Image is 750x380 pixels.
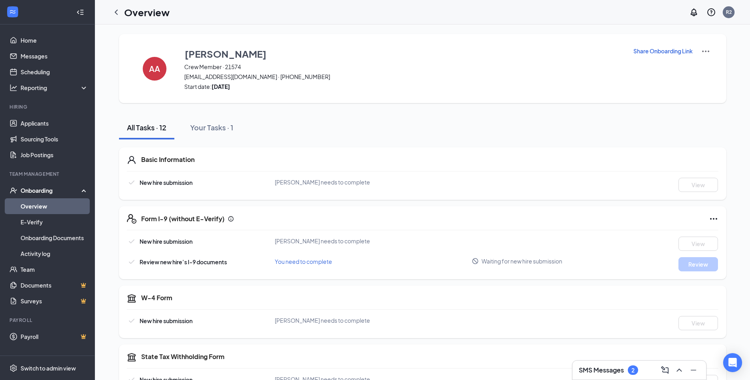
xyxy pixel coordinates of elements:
button: ComposeMessage [659,364,671,376]
a: Sourcing Tools [21,131,88,147]
a: Team [21,261,88,277]
h1: Overview [124,6,170,19]
svg: FormI9EVerifyIcon [127,214,136,224]
span: Waiting for new hire submission [482,257,562,265]
div: Your Tasks · 1 [190,122,233,132]
svg: Info [228,216,234,222]
svg: TaxGovernmentIcon [127,352,136,362]
a: Scheduling [21,64,88,80]
span: You need to complete [275,258,332,265]
a: Overview [21,198,88,214]
span: [PERSON_NAME] needs to complete [275,237,370,245]
button: View [678,316,718,330]
div: All Tasks · 12 [127,122,166,132]
div: Hiring [9,103,87,110]
a: Applicants [21,115,88,131]
a: Messages [21,48,88,64]
button: Share Onboarding Link [633,47,693,55]
span: [PERSON_NAME] needs to complete [275,179,370,186]
div: Open Intercom Messenger [723,353,742,372]
svg: ChevronUp [674,365,684,375]
div: Team Management [9,171,87,177]
h5: W-4 Form [141,293,172,302]
button: Review [678,257,718,271]
div: Reporting [21,84,89,92]
h4: AA [149,66,160,71]
svg: ChevronLeft [111,8,121,17]
a: SurveysCrown [21,293,88,309]
h5: State Tax Withholding Form [141,352,225,361]
button: [PERSON_NAME] [184,47,623,61]
svg: QuestionInfo [707,8,716,17]
svg: Ellipses [709,214,718,224]
svg: Notifications [689,8,699,17]
a: PayrollCrown [21,329,88,344]
div: Payroll [9,317,87,324]
button: ChevronUp [673,364,686,376]
button: Minimize [687,364,700,376]
svg: Analysis [9,84,17,92]
svg: Collapse [76,8,84,16]
span: [PERSON_NAME] needs to complete [275,317,370,324]
p: Share Onboarding Link [633,47,693,55]
button: View [678,237,718,251]
h3: [PERSON_NAME] [185,47,266,60]
svg: ComposeMessage [660,365,670,375]
button: AA [135,47,174,90]
span: Start date: [184,83,623,90]
h5: Basic Information [141,155,195,164]
svg: Checkmark [127,316,136,325]
a: DocumentsCrown [21,277,88,293]
svg: Checkmark [127,257,136,267]
svg: Minimize [689,365,698,375]
a: Job Postings [21,147,88,163]
svg: WorkstreamLogo [9,8,17,16]
svg: Blocked [472,258,479,265]
div: Onboarding [21,186,81,194]
h3: SMS Messages [579,366,624,374]
a: E-Verify [21,214,88,230]
h5: Form I-9 (without E-Verify) [141,214,225,223]
div: Switch to admin view [21,364,76,372]
a: Activity log [21,246,88,261]
svg: TaxGovernmentIcon [127,293,136,303]
svg: UserCheck [9,186,17,194]
div: 2 [631,367,635,374]
a: Home [21,32,88,48]
span: New hire submission [140,238,193,245]
span: New hire submission [140,317,193,324]
strong: [DATE] [212,83,230,90]
span: New hire submission [140,179,193,186]
span: [EMAIL_ADDRESS][DOMAIN_NAME] · [PHONE_NUMBER] [184,73,623,81]
a: Onboarding Documents [21,230,88,246]
svg: User [127,155,136,165]
svg: Checkmark [127,237,136,246]
svg: Checkmark [127,178,136,187]
svg: Settings [9,364,17,372]
img: More Actions [701,47,710,56]
button: View [678,178,718,192]
span: Review new hire’s I-9 documents [140,258,227,265]
div: R2 [726,9,732,15]
span: Crew Member · 21574 [184,63,623,71]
